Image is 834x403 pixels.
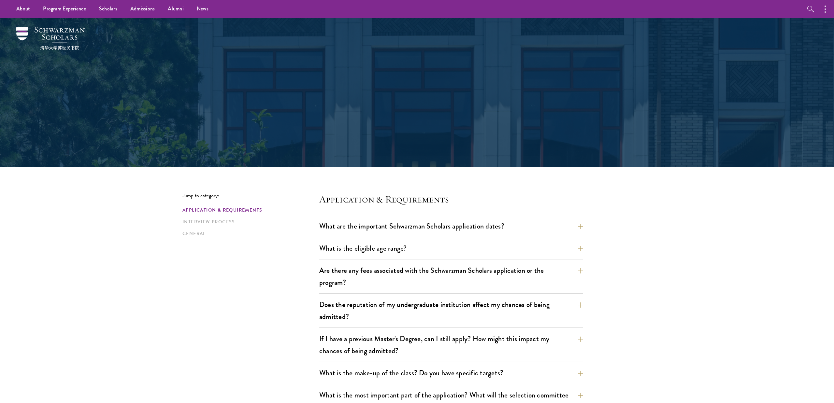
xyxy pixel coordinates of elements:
button: What are the important Schwarzman Scholars application dates? [319,219,583,233]
button: What is the make-up of the class? Do you have specific targets? [319,366,583,380]
button: Does the reputation of my undergraduate institution affect my chances of being admitted? [319,297,583,324]
img: Schwarzman Scholars [16,27,85,50]
button: Are there any fees associated with the Schwarzman Scholars application or the program? [319,263,583,290]
button: What is the eligible age range? [319,241,583,256]
a: Application & Requirements [182,207,315,214]
p: Jump to category: [182,193,319,199]
a: General [182,230,315,237]
a: Interview Process [182,218,315,225]
button: If I have a previous Master's Degree, can I still apply? How might this impact my chances of bein... [319,331,583,358]
h4: Application & Requirements [319,193,583,206]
